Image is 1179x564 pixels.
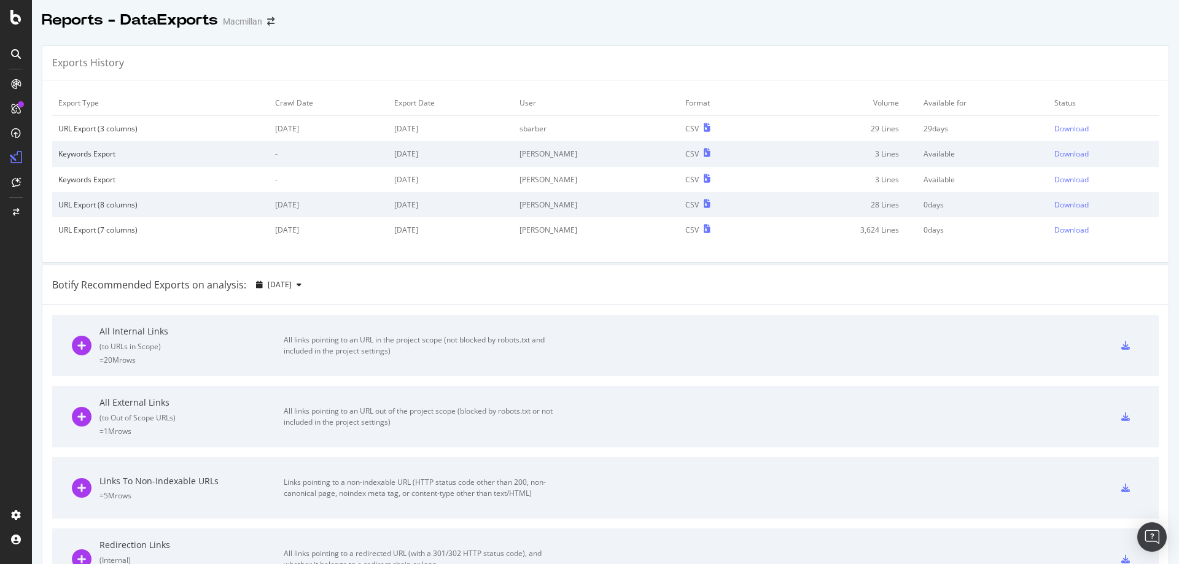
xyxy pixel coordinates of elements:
td: Crawl Date [269,90,388,116]
td: Status [1048,90,1159,116]
td: 0 days [917,217,1048,242]
td: sbarber [513,116,679,142]
td: [PERSON_NAME] [513,141,679,166]
td: [PERSON_NAME] [513,192,679,217]
td: 29 Lines [768,116,917,142]
div: csv-export [1121,484,1130,492]
div: Keywords Export [58,174,263,185]
a: Download [1054,174,1153,185]
td: 0 days [917,192,1048,217]
div: Redirection Links [99,539,284,551]
td: [DATE] [388,116,513,142]
td: Format [679,90,768,116]
td: [DATE] [388,141,513,166]
td: Export Date [388,90,513,116]
td: Export Type [52,90,269,116]
td: User [513,90,679,116]
td: [DATE] [388,167,513,192]
button: [DATE] [251,275,306,295]
div: csv-export [1121,555,1130,563]
div: = 20M rows [99,355,284,365]
td: - [269,141,388,166]
td: Available for [917,90,1048,116]
td: [DATE] [269,217,388,242]
td: 3 Lines [768,167,917,192]
td: [PERSON_NAME] [513,167,679,192]
div: CSV [685,123,699,134]
div: Available [924,149,1042,159]
div: CSV [685,149,699,159]
div: URL Export (8 columns) [58,199,263,210]
div: ( to Out of Scope URLs ) [99,412,284,423]
div: Botify Recommended Exports on analysis: [52,278,246,292]
td: [DATE] [388,217,513,242]
td: 28 Lines [768,192,917,217]
div: Open Intercom Messenger [1137,522,1167,552]
td: [DATE] [269,116,388,142]
div: Macmillan [223,15,262,28]
div: = 5M rows [99,490,284,501]
div: Reports - DataExports [42,10,218,31]
span: 2025 Sep. 12th [268,279,292,290]
div: All External Links [99,396,284,409]
td: 29 days [917,116,1048,142]
div: All Internal Links [99,325,284,338]
div: csv-export [1121,412,1130,421]
a: Download [1054,199,1153,210]
a: Download [1054,123,1153,134]
div: All links pointing to an URL in the project scope (not blocked by robots.txt and included in the ... [284,334,560,357]
div: Exports History [52,56,124,70]
div: Links To Non-Indexable URLs [99,475,284,487]
div: All links pointing to an URL out of the project scope (blocked by robots.txt or not included in t... [284,406,560,428]
a: Download [1054,225,1153,235]
td: [DATE] [269,192,388,217]
div: URL Export (3 columns) [58,123,263,134]
div: arrow-right-arrow-left [267,17,274,26]
div: Download [1054,174,1089,185]
td: Volume [768,90,917,116]
div: Download [1054,225,1089,235]
td: - [269,167,388,192]
div: Keywords Export [58,149,263,159]
td: 3,624 Lines [768,217,917,242]
div: URL Export (7 columns) [58,225,263,235]
div: Download [1054,149,1089,159]
div: csv-export [1121,341,1130,350]
div: ( to URLs in Scope ) [99,341,284,352]
td: [DATE] [388,192,513,217]
div: CSV [685,225,699,235]
div: CSV [685,174,699,185]
div: = 1M rows [99,426,284,436]
div: Download [1054,199,1089,210]
a: Download [1054,149,1153,159]
td: 3 Lines [768,141,917,166]
div: CSV [685,199,699,210]
div: Links pointing to a non-indexable URL (HTTP status code other than 200, non-canonical page, noind... [284,477,560,499]
div: Available [924,174,1042,185]
td: [PERSON_NAME] [513,217,679,242]
div: Download [1054,123,1089,134]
